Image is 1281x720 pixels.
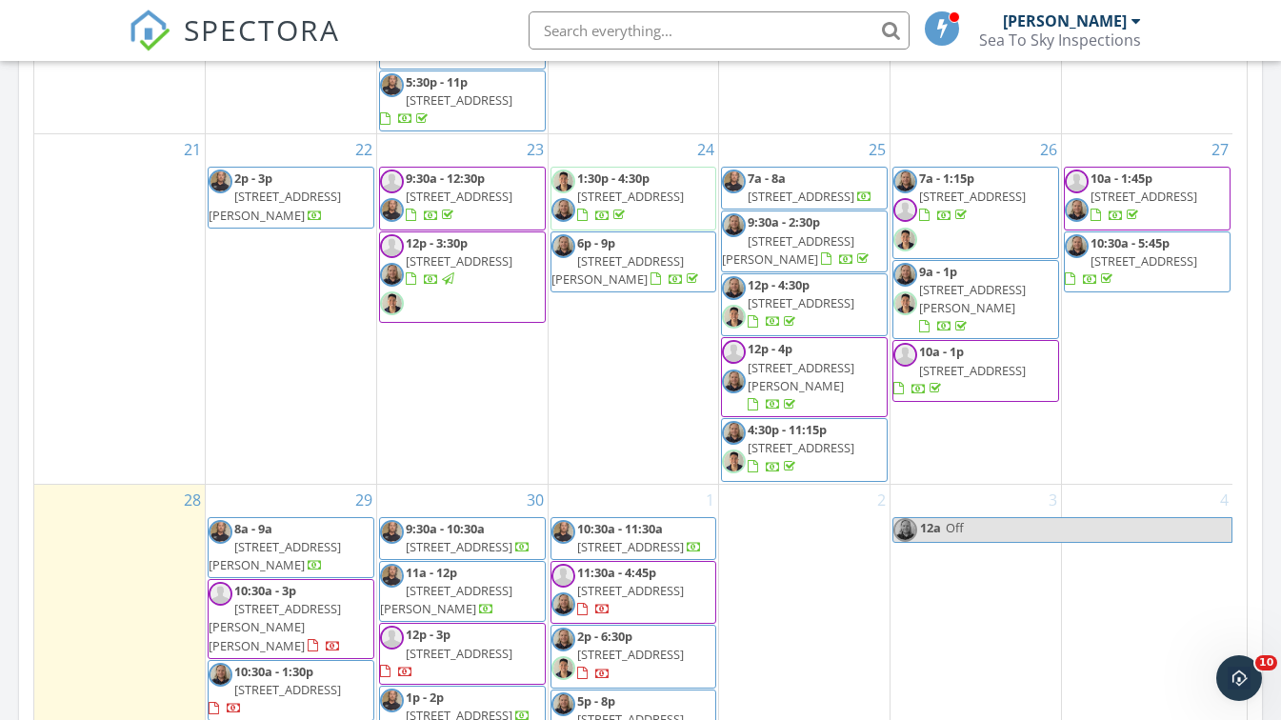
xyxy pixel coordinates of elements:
[893,518,917,542] img: 20250924_181607.jpg
[748,421,827,438] span: 4:30p - 11:15p
[919,170,1026,223] a: 7a - 1:15p [STREET_ADDRESS]
[406,626,450,643] span: 12p - 3p
[1091,234,1170,251] span: 10:30a - 5:45p
[891,134,1062,484] td: Go to September 26, 2025
[577,646,684,663] span: [STREET_ADDRESS]
[380,626,404,650] img: default-user-f0147aede5fd5fa78ca7ade42f37bd4542148d508eef1c3d3ea960f66861d68b.jpg
[577,188,684,205] span: [STREET_ADDRESS]
[209,520,232,544] img: screenshot_20250822_222728_gallery.jpg
[551,170,575,193] img: 20250821_163655.jpg
[406,252,512,270] span: [STREET_ADDRESS]
[1255,655,1277,670] span: 10
[551,628,575,651] img: 20250924_181607.jpg
[748,340,854,412] a: 12p - 4p [STREET_ADDRESS][PERSON_NAME]
[406,234,512,288] a: 12p - 3:30p [STREET_ADDRESS]
[721,167,888,210] a: 7a - 8a [STREET_ADDRESS]
[1208,134,1232,165] a: Go to September 27, 2025
[577,170,650,187] span: 1:30p - 4:30p
[529,11,910,50] input: Search everything...
[551,520,575,544] img: screenshot_20250822_222728_gallery.jpg
[919,518,942,542] span: 12a
[722,450,746,473] img: 20250821_163655.jpg
[550,167,717,230] a: 1:30p - 4:30p [STREET_ADDRESS]
[1216,655,1262,701] iframe: Intercom live chat
[376,134,548,484] td: Go to September 23, 2025
[548,134,719,484] td: Go to September 24, 2025
[722,305,746,329] img: 20250821_163655.jpg
[721,418,888,481] a: 4:30p - 11:15p [STREET_ADDRESS]
[722,340,746,364] img: default-user-f0147aede5fd5fa78ca7ade42f37bd4542148d508eef1c3d3ea960f66861d68b.jpg
[893,291,917,315] img: 20250821_163655.jpg
[180,485,205,515] a: Go to September 28, 2025
[1091,252,1197,270] span: [STREET_ADDRESS]
[1064,231,1231,293] a: 10:30a - 5:45p [STREET_ADDRESS]
[234,582,296,599] span: 10:30a - 3p
[234,170,272,187] span: 2p - 3p
[748,213,820,230] span: 9:30a - 2:30p
[721,273,888,336] a: 12p - 4:30p [STREET_ADDRESS]
[379,561,546,623] a: 11a - 12p [STREET_ADDRESS][PERSON_NAME]
[523,134,548,165] a: Go to September 23, 2025
[722,213,872,267] a: 9:30a - 2:30p [STREET_ADDRESS][PERSON_NAME]
[34,134,206,484] td: Go to September 21, 2025
[1091,170,1197,223] a: 10a - 1:45p [STREET_ADDRESS]
[380,564,512,617] a: 11a - 12p [STREET_ADDRESS][PERSON_NAME]
[721,210,888,272] a: 9:30a - 2:30p [STREET_ADDRESS][PERSON_NAME]
[208,579,374,659] a: 10:30a - 3p [STREET_ADDRESS][PERSON_NAME][PERSON_NAME]
[748,359,854,394] span: [STREET_ADDRESS][PERSON_NAME]
[234,681,341,698] span: [STREET_ADDRESS]
[209,520,341,573] a: 8a - 9a [STREET_ADDRESS][PERSON_NAME]
[919,188,1026,205] span: [STREET_ADDRESS]
[550,561,717,624] a: 11:30a - 4:45p [STREET_ADDRESS]
[577,170,684,223] a: 1:30p - 4:30p [STREET_ADDRESS]
[748,276,854,330] a: 12p - 4:30p [STREET_ADDRESS]
[946,519,964,536] span: Off
[406,170,485,187] span: 9:30a - 12:30p
[406,170,512,223] a: 9:30a - 12:30p [STREET_ADDRESS]
[1045,485,1061,515] a: Go to October 3, 2025
[748,421,854,474] a: 4:30p - 11:15p [STREET_ADDRESS]
[551,234,702,288] a: 6p - 9p [STREET_ADDRESS][PERSON_NAME]
[577,538,684,555] span: [STREET_ADDRESS]
[379,167,546,230] a: 9:30a - 12:30p [STREET_ADDRESS]
[206,134,377,484] td: Go to September 22, 2025
[209,600,341,653] span: [STREET_ADDRESS][PERSON_NAME][PERSON_NAME]
[234,520,272,537] span: 8a - 9a
[209,582,232,606] img: default-user-f0147aede5fd5fa78ca7ade42f37bd4542148d508eef1c3d3ea960f66861d68b.jpg
[551,592,575,616] img: 20250924_181607.jpg
[380,73,404,97] img: screenshot_20250822_222728_gallery.jpg
[406,520,485,537] span: 9:30a - 10:30a
[551,656,575,680] img: 20250821_163655.jpg
[919,281,1026,316] span: [STREET_ADDRESS][PERSON_NAME]
[1065,170,1089,193] img: default-user-f0147aede5fd5fa78ca7ade42f37bd4542148d508eef1c3d3ea960f66861d68b.jpg
[380,626,512,679] a: 12p - 3p [STREET_ADDRESS]
[577,628,632,645] span: 2p - 6:30p
[406,538,512,555] span: [STREET_ADDRESS]
[919,263,957,280] span: 9a - 1p
[748,188,854,205] span: [STREET_ADDRESS]
[722,421,746,445] img: 20250924_181607.jpg
[406,520,530,555] a: 9:30a - 10:30a [STREET_ADDRESS]
[380,234,404,258] img: default-user-f0147aede5fd5fa78ca7ade42f37bd4542148d508eef1c3d3ea960f66861d68b.jpg
[893,343,1026,396] a: 10a - 1p [STREET_ADDRESS]
[1065,234,1197,288] a: 10:30a - 5:45p [STREET_ADDRESS]
[406,689,444,706] span: 1p - 2p
[577,564,656,581] span: 11:30a - 4:45p
[209,188,341,223] span: [STREET_ADDRESS][PERSON_NAME]
[577,628,684,681] a: 2p - 6:30p [STREET_ADDRESS]
[380,198,404,222] img: screenshot_20250822_222728_gallery.jpg
[406,73,468,90] span: 5:30p - 11p
[748,170,786,187] span: 7a - 8a
[209,170,232,193] img: screenshot_20250822_222728_gallery.jpg
[893,198,917,222] img: default-user-f0147aede5fd5fa78ca7ade42f37bd4542148d508eef1c3d3ea960f66861d68b.jpg
[722,213,746,237] img: 20250924_181607.jpg
[1061,134,1232,484] td: Go to September 27, 2025
[380,582,512,617] span: [STREET_ADDRESS][PERSON_NAME]
[577,582,684,599] span: [STREET_ADDRESS]
[551,252,684,288] span: [STREET_ADDRESS][PERSON_NAME]
[380,689,404,712] img: screenshot_20250822_222728_gallery.jpg
[1065,198,1089,222] img: 20250924_181607.jpg
[380,291,404,315] img: 20250821_163655.jpg
[892,167,1059,259] a: 7a - 1:15p [STREET_ADDRESS]
[1091,170,1152,187] span: 10a - 1:45p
